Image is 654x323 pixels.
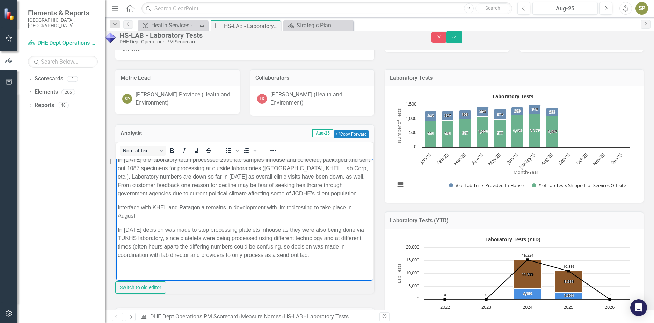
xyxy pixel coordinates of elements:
[140,21,197,30] a: Health Services - Promote, educate, and improve the health and well-being of patients in need of ...
[396,109,402,143] text: Number of Tests
[257,94,267,104] div: LK
[435,152,450,166] text: Feb-25
[425,105,622,148] g: # of Lab Tests Shipped for Services Off-site, bar series 2 of 2 with 12 bars.
[390,217,638,224] h3: Laboratory Tests (YTD)
[419,152,433,166] text: Jan-25
[535,5,595,13] div: Aug-25
[442,111,454,121] path: Feb-25, 327. # of Lab Tests Provided In-House.
[425,111,437,121] path: Jan-25, 342. # of Lab Tests Provided In-House.
[523,291,532,296] text: 4,058
[567,270,570,272] path: 2025, 10,896. # Total Lab Tests (YTD).
[285,21,351,30] a: Strategic Plan
[2,67,256,101] p: In [DATE] decision was made to stop processing platelets inhouse as they were also being done via...
[440,304,450,310] text: 2022
[445,113,451,118] text: 327
[591,152,606,166] text: Nov-25
[442,121,454,148] path: Feb-25, 941. # of Lab Tests Shipped for Services Off-site.
[392,91,637,196] div: Laboratory Tests. Highcharts interactive chart.
[529,114,541,148] path: Jul-25, 1,179. # of Lab Tests Shipped for Services Off-site.
[522,253,533,258] text: 15,224
[444,292,446,297] text: 0
[445,247,610,293] g: # Labs Sent Off-Site (YTD), series 2 of 3. Bar series with 5 bars.
[462,130,468,135] text: 987
[549,109,555,114] text: 299
[406,270,419,276] text: 10,000
[511,107,523,115] path: Jun-25, 289. # of Lab Tests Provided In-House.
[564,304,573,310] text: 2025
[532,2,598,15] button: Aug-25
[487,152,502,167] text: May-25
[105,32,116,43] img: Data Only
[532,182,627,188] button: Show # of Lab Tests Shipped for Services Off-site
[526,258,529,261] path: 2024, 15,224. # Total Lab Tests (YTD).
[255,75,369,81] h3: Collaborators
[178,146,190,156] button: Italic
[459,110,471,119] path: Mar-25, 309. # of Lab Tests Provided In-House.
[477,117,489,148] path: Apr-25, 1,074. # of Lab Tests Shipped for Services Off-site.
[605,304,615,310] text: 2026
[120,146,166,156] button: Block Normal Text
[546,116,558,148] path: Aug-25, 1,087. # of Lab Tests Shipped for Services Off-site.
[539,152,554,166] text: Aug-25
[497,130,503,135] text: 977
[529,105,541,114] path: Jul-25, 310. # of Lab Tests Provided In-House.
[140,313,374,321] div: » »
[462,112,468,117] text: 309
[514,260,542,288] path: 2024, 11,166. # Labs Sent Off-Site (YTD).
[514,169,539,175] text: Month-Year
[28,56,98,68] input: Search Below...
[284,313,349,320] div: HS-LAB - Laboratory Tests
[513,128,522,133] text: 1,120
[241,146,259,156] div: Numbered list
[116,159,373,281] iframe: Rich Text Area
[123,148,157,153] span: Normal Text
[115,281,166,294] button: Switch to old editor
[452,152,467,166] text: Mar-25
[530,128,540,132] text: 1,179
[203,146,215,156] button: Strikethrough
[511,115,523,148] path: Jun-25, 1,120. # of Lab Tests Shipped for Services Off-site.
[392,91,634,196] svg: Interactive chart
[532,107,538,112] text: 310
[518,152,537,170] text: [DATE]-25
[122,37,366,52] span: total # of tests collected total # of tests for in-house processing total # of tests shipped for ...
[523,304,533,310] text: 2024
[444,258,611,301] g: # Total Lab Tests (YTD), series 1 of 3. Line with 5 data points.
[445,131,451,136] text: 941
[28,39,98,47] a: DHE Dept Operations PM Scorecard
[475,3,510,13] button: Search
[267,146,279,156] button: Reveal or hide additional toolbar items
[406,101,416,107] text: 1,500
[121,75,234,81] h3: Metric Lead
[555,292,583,299] path: 2025, 2,600. # In-House Labs (YTD).
[428,113,434,118] text: 342
[485,236,540,243] text: Laboratory Tests (YTD)
[563,264,575,269] text: 10,896
[575,152,589,166] text: Oct-25
[28,9,98,17] span: Elements & Reports
[406,257,419,263] text: 15,000
[312,129,333,137] span: Aug-25
[2,45,256,62] p: Interface with KHEL and Patagonia remains in development with limited testing to take place in Au...
[548,129,557,134] text: 1,087
[478,129,488,134] text: 1,074
[406,244,419,250] text: 20,000
[151,21,197,30] div: Health Services - Promote, educate, and improve the health and well-being of patients in need of ...
[35,75,63,83] a: Scorecards
[514,288,542,299] path: 2024, 4,058. # In-House Labs (YTD).
[497,112,503,116] text: 374
[119,31,417,39] div: HS-LAB - Laboratory Tests
[480,109,486,114] text: 350
[514,108,521,113] text: 289
[35,101,54,109] a: Reports
[409,129,416,135] text: 500
[408,282,419,289] text: 5,000
[449,182,524,188] button: Show # of Lab Tests Provided In-House
[241,313,281,320] a: Measure Names
[494,120,506,148] path: May-25, 977. # of Lab Tests Shipped for Services Off-site.
[334,130,369,138] button: Copy Forward
[635,2,648,15] div: SP
[609,292,611,297] text: 0
[3,8,16,20] img: ClearPoint Strategy
[522,272,533,277] text: 11,166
